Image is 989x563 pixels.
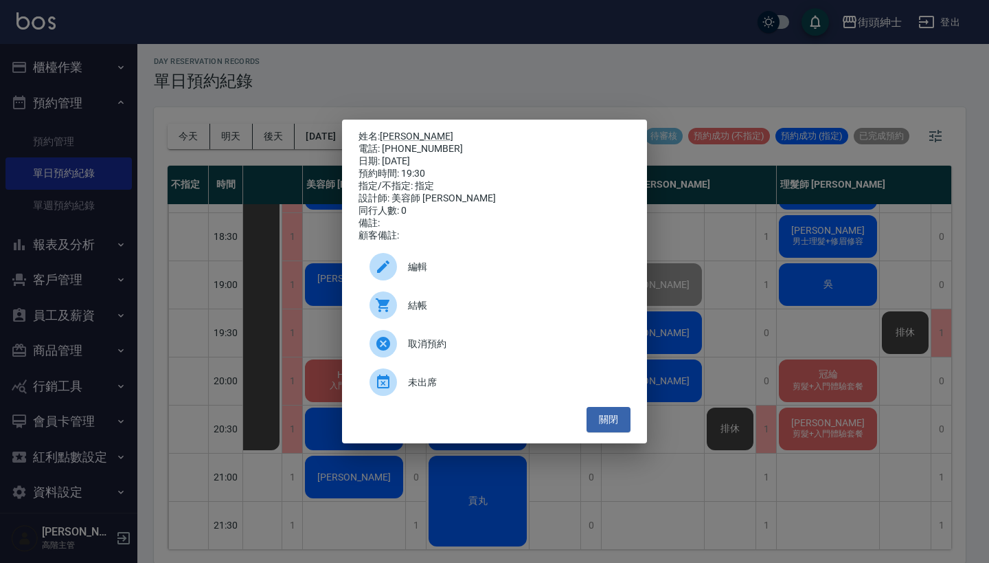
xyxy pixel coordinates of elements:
div: 同行人數: 0 [359,205,630,217]
div: 顧客備註: [359,230,630,242]
span: 編輯 [408,260,619,274]
div: 設計師: 美容師 [PERSON_NAME] [359,192,630,205]
div: 電話: [PHONE_NUMBER] [359,143,630,155]
div: 備註: [359,217,630,230]
span: 取消預約 [408,337,619,351]
span: 結帳 [408,298,619,313]
div: 日期: [DATE] [359,155,630,168]
div: 指定/不指定: 指定 [359,180,630,192]
div: 未出席 [359,363,630,401]
button: 關閉 [587,407,630,432]
a: 結帳 [359,286,630,324]
div: 預約時間: 19:30 [359,168,630,180]
a: [PERSON_NAME] [380,131,453,142]
div: 編輯 [359,247,630,286]
p: 姓名: [359,131,630,143]
span: 未出席 [408,375,619,390]
div: 取消預約 [359,324,630,363]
